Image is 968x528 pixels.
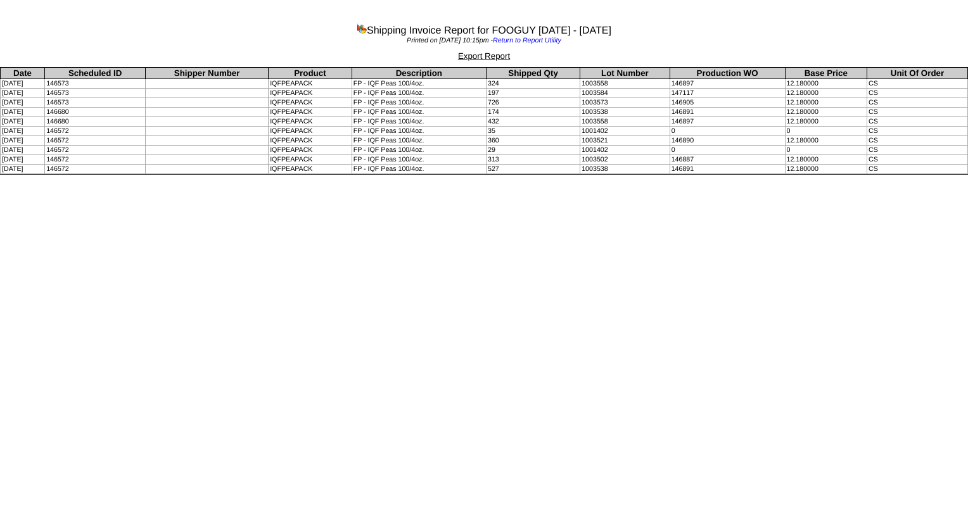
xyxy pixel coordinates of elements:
[580,117,670,127] td: 1003558
[269,127,352,136] td: IQFPEAPACK
[352,146,486,155] td: FP - IQF Peas 100/4oz.
[785,79,867,89] td: 12.180000
[785,89,867,98] td: 12.180000
[670,127,785,136] td: 0
[352,155,486,165] td: FP - IQF Peas 100/4oz.
[670,98,785,108] td: 146905
[785,146,867,155] td: 0
[867,127,967,136] td: CS
[486,155,580,165] td: 313
[867,117,967,127] td: CS
[670,108,785,117] td: 146891
[670,165,785,174] td: 146891
[269,155,352,165] td: IQFPEAPACK
[352,68,486,79] th: Description
[269,98,352,108] td: IQFPEAPACK
[45,68,146,79] th: Scheduled ID
[486,117,580,127] td: 432
[785,127,867,136] td: 0
[45,127,146,136] td: 146572
[45,155,146,165] td: 146572
[580,98,670,108] td: 1003573
[1,108,45,117] td: [DATE]
[670,79,785,89] td: 146897
[867,136,967,146] td: CS
[269,146,352,155] td: IQFPEAPACK
[493,37,561,44] a: Return to Report Utility
[1,155,45,165] td: [DATE]
[486,98,580,108] td: 726
[1,89,45,98] td: [DATE]
[486,89,580,98] td: 197
[1,68,45,79] th: Date
[580,136,670,146] td: 1003521
[580,146,670,155] td: 1001402
[670,155,785,165] td: 146887
[45,136,146,146] td: 146572
[580,68,670,79] th: Lot Number
[269,136,352,146] td: IQFPEAPACK
[269,117,352,127] td: IQFPEAPACK
[45,146,146,155] td: 146572
[1,146,45,155] td: [DATE]
[580,79,670,89] td: 1003558
[352,165,486,174] td: FP - IQF Peas 100/4oz.
[670,117,785,127] td: 146897
[269,68,352,79] th: Product
[785,165,867,174] td: 12.180000
[867,165,967,174] td: CS
[867,108,967,117] td: CS
[352,136,486,146] td: FP - IQF Peas 100/4oz.
[45,98,146,108] td: 146573
[670,89,785,98] td: 147117
[670,146,785,155] td: 0
[45,165,146,174] td: 146572
[867,79,967,89] td: CS
[785,136,867,146] td: 12.180000
[486,68,580,79] th: Shipped Qty
[580,155,670,165] td: 1003502
[670,68,785,79] th: Production WO
[785,155,867,165] td: 12.180000
[269,108,352,117] td: IQFPEAPACK
[486,127,580,136] td: 35
[867,68,967,79] th: Unit Of Order
[352,98,486,108] td: FP - IQF Peas 100/4oz.
[785,98,867,108] td: 12.180000
[352,117,486,127] td: FP - IQF Peas 100/4oz.
[785,108,867,117] td: 12.180000
[357,23,367,34] img: graph.gif
[352,89,486,98] td: FP - IQF Peas 100/4oz.
[580,108,670,117] td: 1003538
[1,98,45,108] td: [DATE]
[580,89,670,98] td: 1003584
[352,127,486,136] td: FP - IQF Peas 100/4oz.
[867,98,967,108] td: CS
[670,136,785,146] td: 146890
[785,117,867,127] td: 12.180000
[785,68,867,79] th: Base Price
[269,165,352,174] td: IQFPEAPACK
[486,108,580,117] td: 174
[458,51,510,61] a: Export Report
[486,165,580,174] td: 527
[45,117,146,127] td: 146680
[486,146,580,155] td: 29
[867,146,967,155] td: CS
[352,79,486,89] td: FP - IQF Peas 100/4oz.
[45,108,146,117] td: 146680
[1,127,45,136] td: [DATE]
[45,79,146,89] td: 146573
[486,79,580,89] td: 324
[45,89,146,98] td: 146573
[269,89,352,98] td: IQFPEAPACK
[1,165,45,174] td: [DATE]
[146,68,269,79] th: Shipper Number
[1,79,45,89] td: [DATE]
[1,117,45,127] td: [DATE]
[580,127,670,136] td: 1001402
[1,136,45,146] td: [DATE]
[580,165,670,174] td: 1003538
[867,155,967,165] td: CS
[867,89,967,98] td: CS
